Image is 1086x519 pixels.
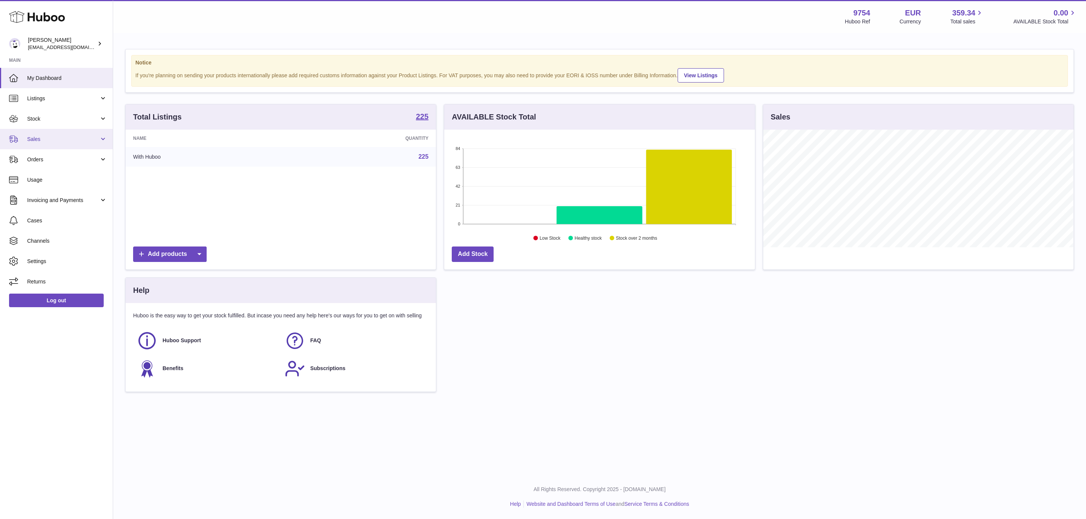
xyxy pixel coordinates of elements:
th: Quantity [289,130,436,147]
span: 0.00 [1054,8,1068,18]
strong: 9754 [853,8,870,18]
span: Huboo Support [163,337,201,344]
h3: Help [133,285,149,295]
a: Add Stock [452,246,494,262]
strong: Notice [135,59,1064,66]
span: Sales [27,136,99,143]
span: Cases [27,217,107,224]
span: Listings [27,95,99,102]
span: Settings [27,258,107,265]
a: Website and Dashboard Terms of Use [526,501,615,507]
span: Invoicing and Payments [27,197,99,204]
span: My Dashboard [27,75,107,82]
text: 63 [456,165,460,170]
p: All Rights Reserved. Copyright 2025 - [DOMAIN_NAME] [119,486,1080,493]
text: 84 [456,146,460,151]
a: 0.00 AVAILABLE Stock Total [1013,8,1077,25]
h3: Total Listings [133,112,182,122]
text: 42 [456,184,460,188]
td: With Huboo [126,147,289,167]
span: Usage [27,176,107,184]
a: 225 [419,153,429,160]
span: Channels [27,237,107,245]
h3: Sales [771,112,790,122]
strong: 225 [416,113,428,120]
span: Subscriptions [310,365,345,372]
li: and [524,501,689,508]
h3: AVAILABLE Stock Total [452,112,536,122]
a: Subscriptions [285,358,425,379]
text: Stock over 2 months [616,236,657,241]
a: 359.34 Total sales [950,8,984,25]
span: AVAILABLE Stock Total [1013,18,1077,25]
a: Service Terms & Conditions [624,501,689,507]
a: FAQ [285,331,425,351]
span: Orders [27,156,99,163]
div: [PERSON_NAME] [28,37,96,51]
div: If you're planning on sending your products internationally please add required customs informati... [135,67,1064,83]
text: 21 [456,203,460,207]
a: Huboo Support [137,331,277,351]
div: Currency [900,18,921,25]
span: Benefits [163,365,183,372]
p: Huboo is the easy way to get your stock fulfilled. But incase you need any help here's our ways f... [133,312,428,319]
strong: EUR [905,8,921,18]
span: FAQ [310,337,321,344]
text: Low Stock [540,236,561,241]
span: Returns [27,278,107,285]
text: Healthy stock [575,236,602,241]
img: info@fieldsluxury.london [9,38,20,49]
a: Add products [133,246,207,262]
th: Name [126,130,289,147]
span: Total sales [950,18,984,25]
div: Huboo Ref [845,18,870,25]
span: [EMAIL_ADDRESS][DOMAIN_NAME] [28,44,111,50]
text: 0 [458,222,460,226]
a: Help [510,501,521,507]
a: View Listings [678,68,724,83]
span: Stock [27,115,99,122]
a: Log out [9,294,104,307]
a: 225 [416,113,428,122]
a: Benefits [137,358,277,379]
span: 359.34 [952,8,975,18]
